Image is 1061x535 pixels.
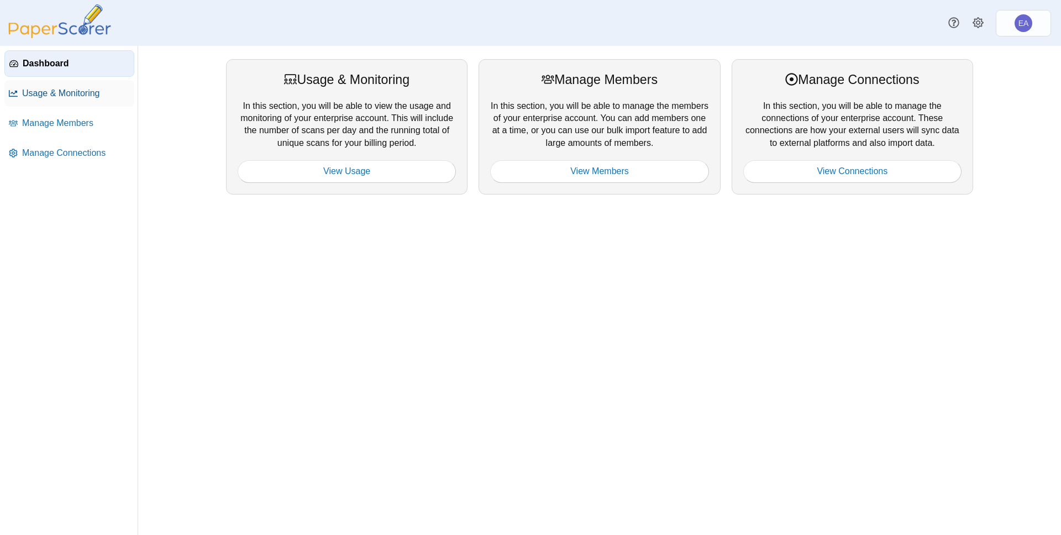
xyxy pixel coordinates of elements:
[490,71,708,88] div: Manage Members
[238,71,456,88] div: Usage & Monitoring
[226,59,468,194] div: In this section, you will be able to view the usage and monitoring of your enterprise account. Th...
[1018,19,1029,27] span: Enterprise Admin 1
[4,4,115,38] img: PaperScorer
[4,50,134,77] a: Dashboard
[4,110,134,137] a: Manage Members
[4,80,134,107] a: Usage & Monitoring
[490,160,708,182] a: View Members
[4,30,115,40] a: PaperScorer
[23,57,129,70] span: Dashboard
[732,59,973,194] div: In this section, you will be able to manage the connections of your enterprise account. These con...
[4,140,134,166] a: Manage Connections
[22,147,130,159] span: Manage Connections
[743,160,962,182] a: View Connections
[22,117,130,129] span: Manage Members
[22,87,130,99] span: Usage & Monitoring
[743,71,962,88] div: Manage Connections
[238,160,456,182] a: View Usage
[479,59,720,194] div: In this section, you will be able to manage the members of your enterprise account. You can add m...
[1015,14,1032,32] span: Enterprise Admin 1
[996,10,1051,36] a: Enterprise Admin 1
